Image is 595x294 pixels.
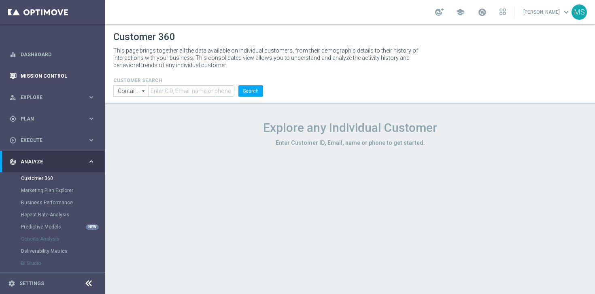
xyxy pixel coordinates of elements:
[21,95,87,100] span: Explore
[523,6,572,18] a: [PERSON_NAME]keyboard_arrow_down
[87,158,95,165] i: keyboard_arrow_right
[9,94,17,101] i: person_search
[9,159,96,165] button: track_changes Analyze keyboard_arrow_right
[9,158,87,165] div: Analyze
[9,116,96,122] button: gps_fixed Plan keyboard_arrow_right
[21,172,104,184] div: Customer 360
[113,47,425,69] p: This page brings together all the data available on individual customers, from their demographic ...
[21,65,95,87] a: Mission Control
[9,115,87,123] div: Plan
[21,184,104,197] div: Marketing Plan Explorer
[140,86,148,96] i: arrow_drop_down
[86,224,99,230] div: NEW
[87,136,95,144] i: keyboard_arrow_right
[21,175,84,182] a: Customer 360
[9,137,87,144] div: Execute
[21,212,84,218] a: Repeat Rate Analysis
[21,248,84,254] a: Deliverability Metrics
[9,65,95,87] div: Mission Control
[9,137,17,144] i: play_circle_outline
[21,159,87,164] span: Analyze
[8,280,15,287] i: settings
[9,137,96,144] button: play_circle_outline Execute keyboard_arrow_right
[113,85,148,97] input: Contains
[572,4,587,20] div: MS
[21,187,84,194] a: Marketing Plan Explorer
[21,138,87,143] span: Execute
[456,8,465,17] span: school
[21,116,87,121] span: Plan
[562,8,571,17] span: keyboard_arrow_down
[21,44,95,65] a: Dashboard
[21,197,104,209] div: Business Performance
[113,139,587,146] h3: Enter Customer ID, Email, name or phone to get started.
[21,199,84,206] a: Business Performance
[9,115,17,123] i: gps_fixed
[9,158,17,165] i: track_changes
[9,51,96,58] button: equalizer Dashboard
[21,245,104,257] div: Deliverability Metrics
[9,94,96,101] button: person_search Explore keyboard_arrow_right
[9,44,95,65] div: Dashboard
[148,85,234,97] input: Enter CID, Email, name or phone
[21,209,104,221] div: Repeat Rate Analysis
[113,78,263,83] h4: CUSTOMER SEARCH
[21,221,104,233] div: Predictive Models
[9,51,17,58] i: equalizer
[87,93,95,101] i: keyboard_arrow_right
[19,281,44,286] a: Settings
[9,73,96,79] button: Mission Control
[113,31,587,43] h1: Customer 360
[238,85,263,97] button: Search
[21,257,104,269] div: BI Studio
[9,94,87,101] div: Explore
[113,121,587,135] h1: Explore any Individual Customer
[21,233,104,245] div: Cohorts Analysis
[87,115,95,123] i: keyboard_arrow_right
[21,224,84,230] a: Predictive Models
